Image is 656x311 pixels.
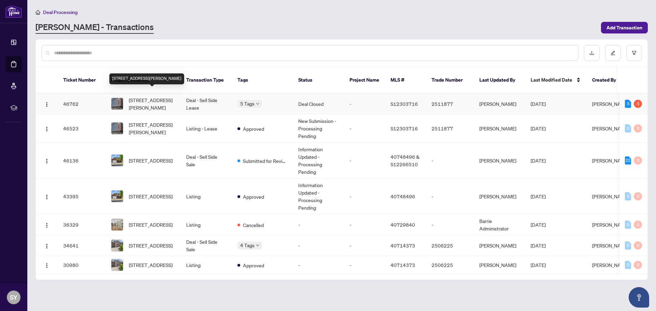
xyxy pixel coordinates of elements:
span: [DATE] [531,222,546,228]
td: - [344,256,385,274]
span: filter [632,51,637,55]
div: 0 [625,261,631,269]
span: download [589,51,594,55]
img: thumbnail-img [111,259,123,271]
td: Deal - Sell Side Sale [181,235,232,256]
span: [STREET_ADDRESS] [129,157,173,164]
span: [STREET_ADDRESS][PERSON_NAME] [129,96,175,111]
th: Status [293,67,344,94]
div: 0 [634,124,642,132]
td: - [344,143,385,179]
td: - [293,256,344,274]
span: S12303716 [391,101,418,107]
img: Logo [44,223,50,228]
span: [DATE] [531,101,546,107]
img: Logo [44,102,50,107]
button: Logo [41,98,52,109]
td: [PERSON_NAME] [474,143,525,179]
span: 5 Tags [240,100,255,108]
td: Listing - Lease [181,114,232,143]
button: Logo [41,191,52,202]
img: Logo [44,194,50,200]
th: Tags [232,67,293,94]
span: [PERSON_NAME] [592,242,629,249]
th: Created By [587,67,628,94]
button: download [584,45,600,61]
span: Deal Processing [43,9,78,15]
span: Cancelled [243,221,264,229]
img: thumbnail-img [111,98,123,110]
span: [DATE] [531,242,546,249]
span: 40714373 [391,242,415,249]
span: [DATE] [531,193,546,199]
span: Approved [243,193,264,200]
div: [STREET_ADDRESS][PERSON_NAME] [109,73,184,84]
td: 46762 [58,94,106,114]
span: home [36,10,40,15]
img: thumbnail-img [111,155,123,166]
div: 0 [625,192,631,200]
td: 43395 [58,179,106,214]
img: thumbnail-img [111,219,123,230]
div: 0 [634,241,642,250]
div: 0 [634,156,642,165]
span: [PERSON_NAME] [592,222,629,228]
th: Ticket Number [58,67,106,94]
button: Open asap [629,287,649,308]
td: - [293,235,344,256]
span: [PERSON_NAME] [592,125,629,131]
span: [PERSON_NAME] [592,262,629,268]
span: 4 Tags [240,241,255,249]
button: edit [605,45,621,61]
span: down [256,244,259,247]
img: thumbnail-img [111,190,123,202]
div: 22 [625,156,631,165]
img: Logo [44,263,50,268]
button: Logo [41,219,52,230]
span: edit [611,51,615,55]
span: SY [10,293,17,302]
div: 5 [625,100,631,108]
img: logo [5,5,22,18]
span: Submitted for Review [243,157,287,165]
td: 46136 [58,143,106,179]
button: Logo [41,123,52,134]
button: filter [626,45,642,61]
td: [PERSON_NAME] [474,94,525,114]
img: thumbnail-img [111,240,123,251]
span: [DATE] [531,262,546,268]
td: Information Updated - Processing Pending [293,143,344,179]
div: 0 [634,221,642,229]
td: [PERSON_NAME] [474,114,525,143]
span: [STREET_ADDRESS] [129,221,173,228]
th: Property Address [106,67,181,94]
td: - [344,114,385,143]
td: [PERSON_NAME] [474,179,525,214]
div: 0 [625,241,631,250]
div: 0 [634,192,642,200]
td: - [344,94,385,114]
img: thumbnail-img [111,123,123,134]
span: 40729840 [391,222,415,228]
td: - [426,179,474,214]
span: [STREET_ADDRESS] [129,261,173,269]
button: Logo [41,240,52,251]
td: Deal Closed [293,94,344,114]
td: Listing [181,256,232,274]
th: Transaction Type [181,67,232,94]
td: 46523 [58,114,106,143]
span: 40748496 [391,193,415,199]
th: MLS # [385,67,426,94]
td: [PERSON_NAME] [474,256,525,274]
img: Logo [44,158,50,164]
td: Listing [181,214,232,235]
td: - [344,179,385,214]
a: [PERSON_NAME] - Transactions [36,22,154,34]
span: [STREET_ADDRESS] [129,193,173,200]
th: Trade Number [426,67,474,94]
button: Logo [41,155,52,166]
span: 40714373 [391,262,415,268]
th: Last Updated By [474,67,525,94]
span: Last Modified Date [531,76,572,84]
th: Last Modified Date [525,67,587,94]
